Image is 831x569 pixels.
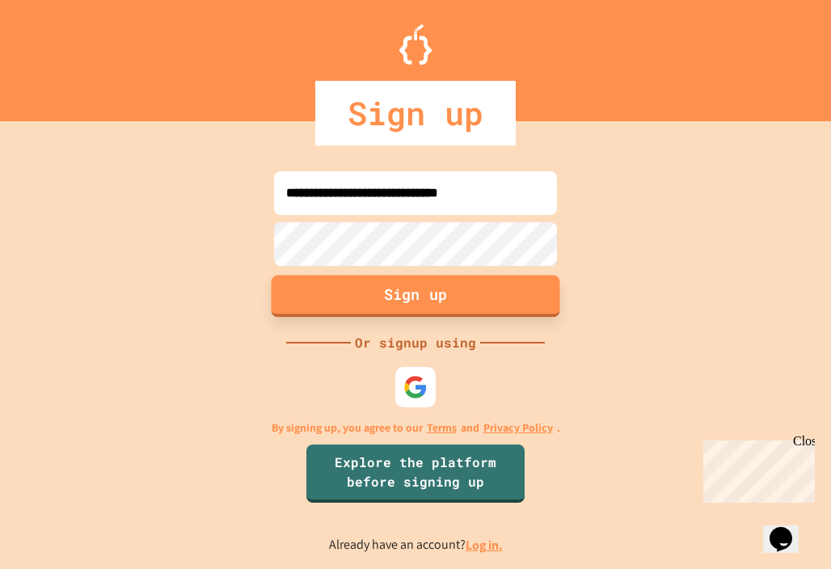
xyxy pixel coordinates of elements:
a: Explore the platform before signing up [306,445,525,503]
div: Sign up [315,81,516,145]
button: Sign up [272,275,560,317]
img: Logo.svg [399,24,432,65]
p: Already have an account? [329,535,503,555]
a: Log in. [466,537,503,554]
p: By signing up, you agree to our and . [272,419,560,436]
div: Chat with us now!Close [6,6,112,103]
a: Terms [427,419,457,436]
div: Or signup using [351,333,480,352]
iframe: chat widget [763,504,815,553]
img: google-icon.svg [403,375,428,399]
iframe: chat widget [697,434,815,503]
a: Privacy Policy [483,419,553,436]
